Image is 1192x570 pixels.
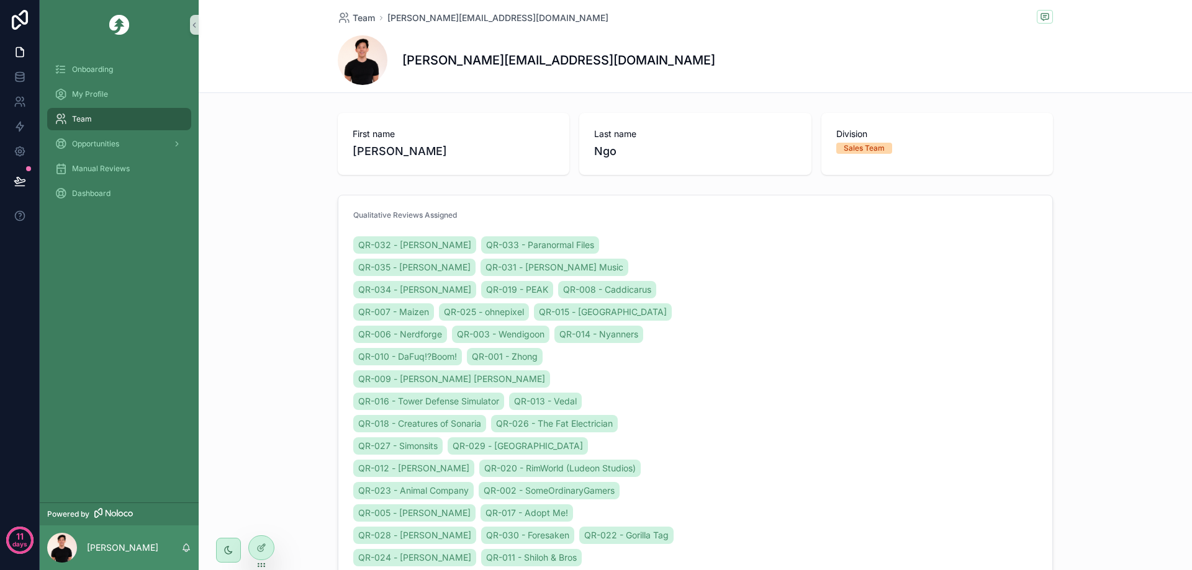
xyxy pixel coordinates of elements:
span: QR-024 - [PERSON_NAME] [358,551,471,564]
span: [PERSON_NAME] [353,143,554,160]
p: 11 [16,530,24,543]
span: QR-018 - Creatures of Sonaria [358,417,481,430]
span: QR-008 - Caddicarus [563,283,651,296]
a: QR-022 - Gorilla Tag [579,527,674,544]
a: QR-035 - [PERSON_NAME] [353,259,476,276]
span: QR-020 - RimWorld (Ludeon Studios) [484,462,636,474]
a: QR-018 - Creatures of Sonaria [353,415,486,432]
a: QR-006 - Nerdforge [353,326,447,343]
span: Team [353,12,375,24]
span: QR-025 - ohnepixel [444,306,524,318]
a: QR-020 - RimWorld (Ludeon Studios) [479,460,641,477]
a: QR-010 - DaFuq!?Boom! [353,348,462,365]
span: Onboarding [72,65,113,74]
a: QR-025 - ohnepixel [439,303,529,321]
a: QR-027 - Simonsits [353,437,443,455]
span: QR-027 - Simonsits [358,440,438,452]
a: [PERSON_NAME][EMAIL_ADDRESS][DOMAIN_NAME] [387,12,608,24]
span: Team [72,114,92,124]
a: QR-032 - [PERSON_NAME] [353,236,476,254]
span: QR-030 - Foresaken [486,529,569,541]
a: QR-015 - [GEOGRAPHIC_DATA] [534,303,672,321]
a: My Profile [47,83,191,105]
span: QR-010 - DaFuq!?Boom! [358,350,457,363]
span: QR-033 - Paranormal Files [486,239,594,251]
a: Team [47,108,191,130]
p: [PERSON_NAME] [87,541,158,554]
span: QR-006 - Nerdforge [358,328,442,341]
span: QR-023 - Animal Company [358,484,469,497]
a: QR-012 - [PERSON_NAME] [353,460,474,477]
a: QR-001 - Zhong [467,348,543,365]
span: Division [836,128,1038,140]
a: Team [338,12,375,24]
span: QR-007 - Maizen [358,306,429,318]
a: QR-014 - Nyanners [554,326,643,343]
span: QR-026 - The Fat Electrician [496,417,613,430]
a: QR-034 - [PERSON_NAME] [353,281,476,298]
a: QR-033 - Paranormal Files [481,236,599,254]
span: QR-002 - SomeOrdinaryGamers [484,484,615,497]
span: Opportunities [72,139,119,149]
a: Dashboard [47,182,191,205]
a: QR-023 - Animal Company [353,482,474,499]
span: First name [353,128,554,140]
a: QR-009 - [PERSON_NAME] [PERSON_NAME] [353,370,550,388]
a: QR-030 - Foresaken [481,527,574,544]
span: Ngo [594,143,796,160]
span: Manual Reviews [72,164,130,174]
div: Sales Team [844,143,885,154]
span: QR-032 - [PERSON_NAME] [358,239,471,251]
a: QR-005 - [PERSON_NAME] [353,504,476,522]
img: App logo [109,15,129,35]
span: QR-031 - [PERSON_NAME] Music [485,261,623,274]
a: Manual Reviews [47,158,191,180]
span: QR-003 - Wendigoon [457,328,544,341]
a: Opportunities [47,133,191,155]
a: QR-007 - Maizen [353,303,434,321]
span: QR-017 - Adopt Me! [485,507,568,519]
span: QR-013 - Vedal [514,395,577,407]
p: days [12,535,27,553]
span: Powered by [47,509,89,519]
span: QR-019 - PEAK [486,283,548,296]
span: QR-005 - [PERSON_NAME] [358,507,471,519]
span: QR-022 - Gorilla Tag [584,529,669,541]
span: QR-011 - Shiloh & Bros [486,551,577,564]
span: QR-028 - [PERSON_NAME] [358,529,471,541]
span: QR-034 - [PERSON_NAME] [358,283,471,296]
a: QR-011 - Shiloh & Bros [481,549,582,566]
a: QR-017 - Adopt Me! [481,504,573,522]
a: QR-002 - SomeOrdinaryGamers [479,482,620,499]
a: QR-003 - Wendigoon [452,326,549,343]
span: Dashboard [72,189,111,198]
span: Qualitative Reviews Assigned [353,210,457,220]
a: Powered by [40,502,199,525]
a: QR-029 - [GEOGRAPHIC_DATA] [448,437,588,455]
h1: [PERSON_NAME][EMAIL_ADDRESS][DOMAIN_NAME] [402,51,715,69]
a: Onboarding [47,58,191,81]
span: QR-001 - Zhong [472,350,538,363]
span: QR-015 - [GEOGRAPHIC_DATA] [539,306,667,318]
a: QR-028 - [PERSON_NAME] [353,527,476,544]
span: QR-035 - [PERSON_NAME] [358,261,471,274]
span: Last name [594,128,796,140]
a: QR-008 - Caddicarus [558,281,656,298]
a: QR-013 - Vedal [509,393,582,410]
span: My Profile [72,89,108,99]
div: scrollable content [40,50,199,221]
span: QR-014 - Nyanners [559,328,638,341]
a: QR-024 - [PERSON_NAME] [353,549,476,566]
a: QR-019 - PEAK [481,281,553,298]
a: QR-031 - [PERSON_NAME] Music [481,259,628,276]
span: QR-012 - [PERSON_NAME] [358,462,469,474]
span: QR-016 - Tower Defense Simulator [358,395,499,407]
a: QR-026 - The Fat Electrician [491,415,618,432]
span: QR-029 - [GEOGRAPHIC_DATA] [453,440,583,452]
span: QR-009 - [PERSON_NAME] [PERSON_NAME] [358,373,545,385]
a: QR-016 - Tower Defense Simulator [353,393,504,410]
